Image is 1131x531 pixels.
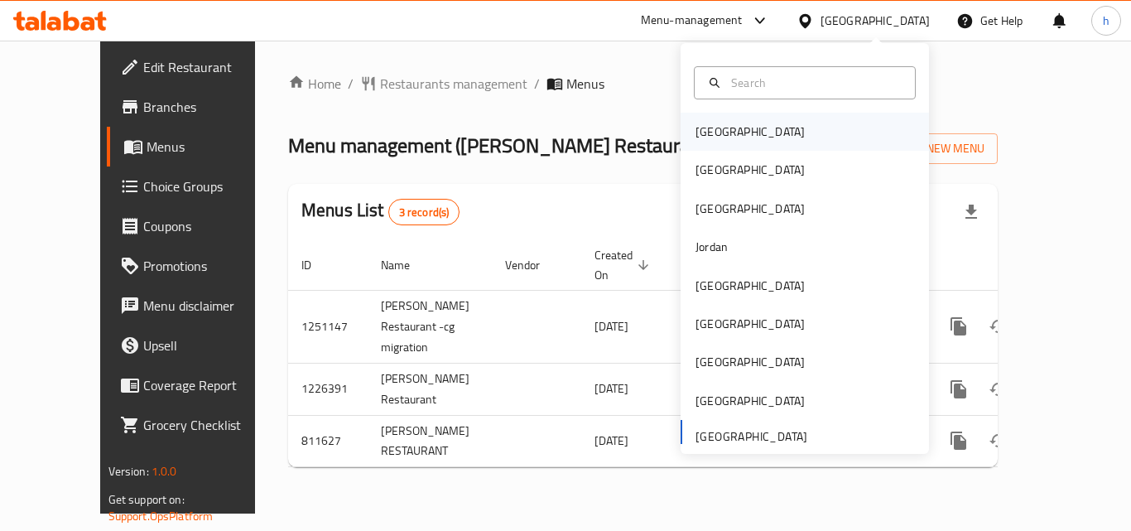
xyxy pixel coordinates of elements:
[883,138,984,159] span: Add New Menu
[368,415,492,467] td: [PERSON_NAME] RESTAURANT
[979,421,1018,461] button: Change Status
[979,307,1018,346] button: Change Status
[108,489,185,510] span: Get support on:
[143,256,276,276] span: Promotions
[594,430,628,451] span: [DATE]
[143,415,276,435] span: Grocery Checklist
[143,176,276,196] span: Choice Groups
[368,363,492,415] td: [PERSON_NAME] Restaurant
[695,161,805,179] div: [GEOGRAPHIC_DATA]
[869,133,998,164] button: Add New Menu
[695,200,805,218] div: [GEOGRAPHIC_DATA]
[147,137,276,157] span: Menus
[107,326,289,365] a: Upsell
[143,335,276,355] span: Upsell
[695,238,728,256] div: Jordan
[288,127,712,164] span: Menu management ( [PERSON_NAME] Restaurant )
[107,47,289,87] a: Edit Restaurant
[143,97,276,117] span: Branches
[695,123,805,141] div: [GEOGRAPHIC_DATA]
[641,11,743,31] div: Menu-management
[695,277,805,295] div: [GEOGRAPHIC_DATA]
[695,392,805,410] div: [GEOGRAPHIC_DATA]
[939,369,979,409] button: more
[301,255,333,275] span: ID
[107,405,289,445] a: Grocery Checklist
[288,74,998,94] nav: breadcrumb
[107,167,289,206] a: Choice Groups
[288,363,368,415] td: 1226391
[288,415,368,467] td: 811627
[152,461,177,482] span: 1.0.0
[368,290,492,363] td: [PERSON_NAME] Restaurant -cg migration
[534,74,540,94] li: /
[143,296,276,316] span: Menu disclaimer
[939,307,979,346] button: more
[288,74,341,94] a: Home
[143,216,276,236] span: Coupons
[594,245,654,285] span: Created On
[360,74,527,94] a: Restaurants management
[108,505,214,527] a: Support.OpsPlatform
[695,315,805,333] div: [GEOGRAPHIC_DATA]
[107,127,289,167] a: Menus
[594,316,628,337] span: [DATE]
[381,255,431,275] span: Name
[566,74,604,94] span: Menus
[301,198,460,225] h2: Menus List
[939,421,979,461] button: more
[724,74,905,92] input: Search
[288,290,368,363] td: 1251147
[594,378,628,399] span: [DATE]
[1103,12,1109,30] span: h
[389,205,460,220] span: 3 record(s)
[108,461,149,482] span: Version:
[143,375,276,395] span: Coverage Report
[143,57,276,77] span: Edit Restaurant
[695,353,805,371] div: [GEOGRAPHIC_DATA]
[380,74,527,94] span: Restaurants management
[107,87,289,127] a: Branches
[505,255,561,275] span: Vendor
[107,246,289,286] a: Promotions
[951,192,991,232] div: Export file
[388,199,460,225] div: Total records count
[348,74,354,94] li: /
[107,365,289,405] a: Coverage Report
[107,286,289,326] a: Menu disclaimer
[821,12,930,30] div: [GEOGRAPHIC_DATA]
[107,206,289,246] a: Coupons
